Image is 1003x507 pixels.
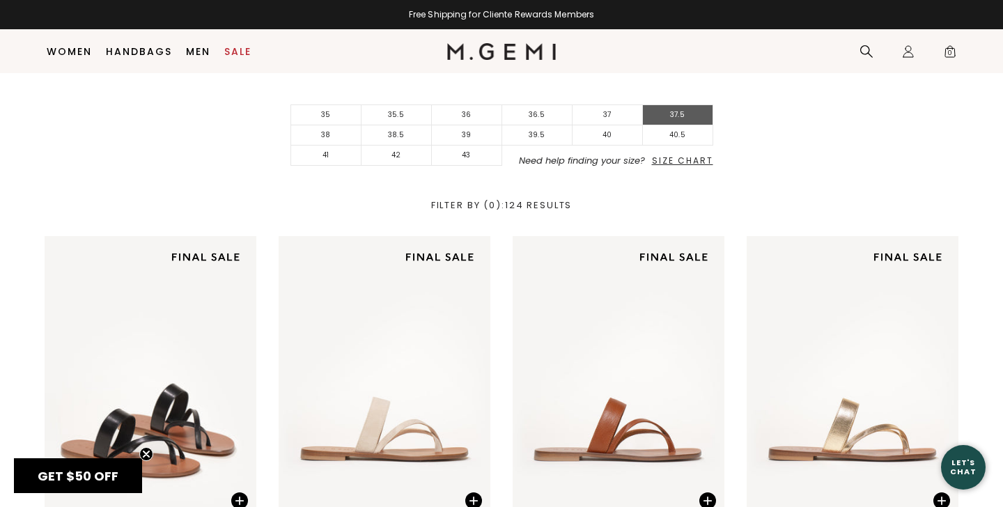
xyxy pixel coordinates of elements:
[865,244,950,270] img: final sale tag
[17,201,986,210] div: Filter By (0) : 124 Results
[397,244,482,270] img: final sale tag
[432,125,502,146] li: 39
[291,146,361,166] li: 41
[447,43,557,60] img: M.Gemi
[643,105,713,125] li: 37.5
[139,447,153,461] button: Close teaser
[502,156,713,166] li: Need help finding your size?
[432,146,502,166] li: 43
[163,244,248,270] img: final sale tag
[502,105,573,125] li: 36.5
[361,146,432,166] li: 42
[224,46,251,57] a: Sale
[943,47,957,61] span: 0
[643,125,713,146] li: 40.5
[941,458,986,476] div: Let's Chat
[631,244,716,270] img: final sale tag
[14,458,142,493] div: GET $50 OFFClose teaser
[106,46,172,57] a: Handbags
[47,46,92,57] a: Women
[186,46,210,57] a: Men
[361,105,432,125] li: 35.5
[502,125,573,146] li: 39.5
[652,155,713,166] span: Size Chart
[432,105,502,125] li: 36
[361,125,432,146] li: 38.5
[38,467,118,485] span: GET $50 OFF
[573,125,643,146] li: 40
[291,105,361,125] li: 35
[291,125,361,146] li: 38
[573,105,643,125] li: 37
